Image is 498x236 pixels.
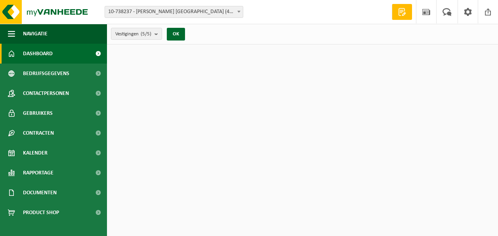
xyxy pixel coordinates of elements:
[23,44,53,64] span: Dashboard
[23,183,57,203] span: Documenten
[105,6,243,17] span: 10-738237 - DIEBOLD BELGIUM (494) - ZELLIK
[23,123,54,143] span: Contracten
[23,143,48,163] span: Kalender
[167,28,185,41] button: OK
[115,28,151,40] span: Vestigingen
[23,163,53,183] span: Rapportage
[105,6,243,18] span: 10-738237 - DIEBOLD BELGIUM (494) - ZELLIK
[23,24,48,44] span: Navigatie
[23,103,53,123] span: Gebruikers
[23,203,59,222] span: Product Shop
[111,28,162,40] button: Vestigingen(5/5)
[141,31,151,37] count: (5/5)
[23,83,69,103] span: Contactpersonen
[23,64,69,83] span: Bedrijfsgegevens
